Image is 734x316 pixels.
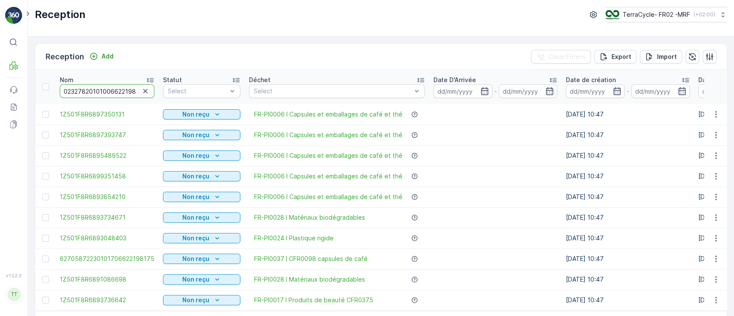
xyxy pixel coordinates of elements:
p: Add [101,52,114,61]
a: 1Z501F8R6893854210 [60,193,154,201]
a: 1Z501F8R6895489522 [60,151,154,160]
a: 1Z501F8R6891086698 [60,275,154,284]
p: Reception [46,51,84,63]
p: - [494,86,497,96]
p: Non reçu [182,131,209,139]
p: Non reçu [182,193,209,201]
div: Toggle Row Selected [42,152,49,159]
p: Non reçu [182,234,209,242]
p: Nom [60,76,74,84]
button: Non reçu [163,150,240,161]
button: Non reçu [163,274,240,285]
a: 1Z501F8R6893048403 [60,234,154,242]
a: 1Z501F8R6893736642 [60,296,154,304]
a: FR-PI0037 I CFR0098 capsules de café [254,255,368,263]
p: Non reçu [182,172,209,181]
a: FR-PI0006 I Capsules et emballages de café et thé [254,131,402,139]
p: Import [657,52,677,61]
div: Toggle Row Selected [42,193,49,200]
button: TT [5,280,22,309]
a: FR-PI0006 I Capsules et emballages de café et thé [254,193,402,201]
td: [DATE] 10:47 [562,145,694,166]
a: FR-PI0006 I Capsules et emballages de café et thé [254,172,402,181]
input: Search [60,84,154,98]
button: Non reçu [163,109,240,120]
button: TerraCycle- FR02 -MRF(+02:00) [605,7,727,22]
input: dd/mm/yyyy [566,84,625,98]
p: Déchet [249,76,270,84]
td: [DATE] 10:47 [562,207,694,228]
a: FR-PI0028 I Matériaux biodégradables [254,275,365,284]
td: [DATE] 10:47 [562,166,694,187]
div: Toggle Row Selected [42,255,49,262]
p: Non reçu [182,110,209,119]
a: 1Z501F8R6899351458 [60,172,154,181]
td: [DATE] 10:47 [562,187,694,207]
div: Toggle Row Selected [42,132,49,138]
a: FR-PI0006 I Capsules et emballages de café et thé [254,110,402,119]
p: Export [611,52,631,61]
input: dd/mm/yyyy [631,84,690,98]
div: Toggle Row Selected [42,214,49,221]
a: FR-PI0017 I Produits de beauté CFR0375 [254,296,373,304]
p: Non reçu [182,151,209,160]
p: Clear Filters [548,52,586,61]
a: FR-PI0024 I Plastique rigide [254,234,334,242]
p: TerraCycle- FR02 -MRF [623,10,690,19]
button: Non reçu [163,233,240,243]
a: 62705872230101706622198175 [60,255,154,263]
button: Non reçu [163,295,240,305]
p: ( +02:00 ) [694,11,715,18]
td: [DATE] 10:47 [562,249,694,269]
button: Non reçu [163,212,240,223]
p: Reception [35,8,86,21]
a: FR-PI0028 I Matériaux biodégradables [254,213,365,222]
button: Non reçu [163,171,240,181]
p: Select [254,87,412,95]
img: terracycle.png [605,10,619,19]
td: [DATE] 10:47 [562,290,694,310]
p: - [627,86,630,96]
td: [DATE] 10:47 [562,228,694,249]
button: Export [594,50,636,64]
button: Non reçu [163,192,240,202]
p: Date de création [566,76,616,84]
div: Toggle Row Selected [42,173,49,180]
button: Import [640,50,682,64]
span: v 1.52.3 [5,273,22,278]
button: Non reçu [163,254,240,264]
a: 1Z501F8R6897350131 [60,110,154,119]
div: Toggle Row Selected [42,235,49,242]
p: Date D'Arrivée [433,76,476,84]
a: 1Z501F8R6897393747 [60,131,154,139]
p: Non reçu [182,296,209,304]
button: Clear Filters [531,50,591,64]
a: FR-PI0006 I Capsules et emballages de café et thé [254,151,402,160]
td: [DATE] 10:47 [562,269,694,290]
a: 1Z501F8R6893734671 [60,213,154,222]
p: Statut [163,76,182,84]
input: dd/mm/yyyy [499,84,558,98]
p: Non reçu [182,213,209,222]
div: TT [7,288,21,301]
input: dd/mm/yyyy [433,84,492,98]
div: Toggle Row Selected [42,111,49,118]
